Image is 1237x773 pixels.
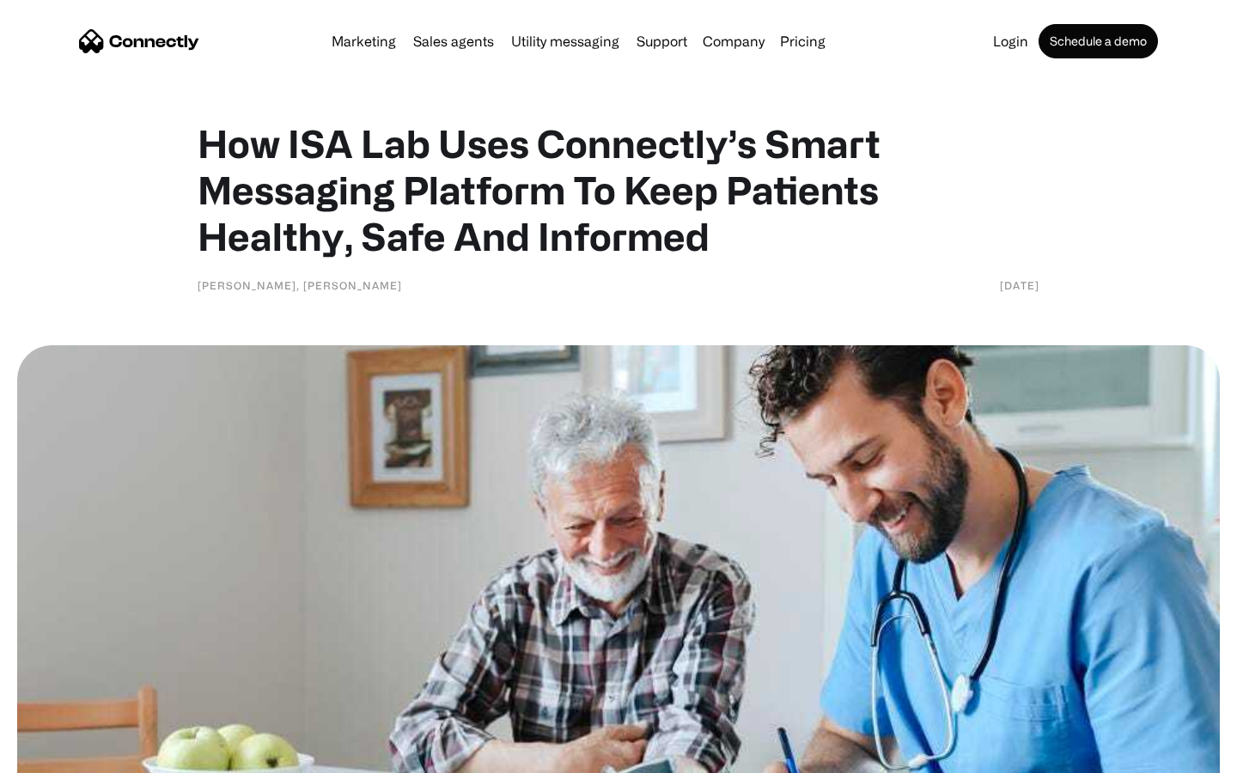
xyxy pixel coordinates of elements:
[1039,24,1158,58] a: Schedule a demo
[773,34,832,48] a: Pricing
[986,34,1035,48] a: Login
[17,743,103,767] aside: Language selected: English
[325,34,403,48] a: Marketing
[703,29,765,53] div: Company
[198,277,402,294] div: [PERSON_NAME], [PERSON_NAME]
[1000,277,1039,294] div: [DATE]
[630,34,694,48] a: Support
[406,34,501,48] a: Sales agents
[504,34,626,48] a: Utility messaging
[34,743,103,767] ul: Language list
[198,120,1039,259] h1: How ISA Lab Uses Connectly’s Smart Messaging Platform To Keep Patients Healthy, Safe And Informed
